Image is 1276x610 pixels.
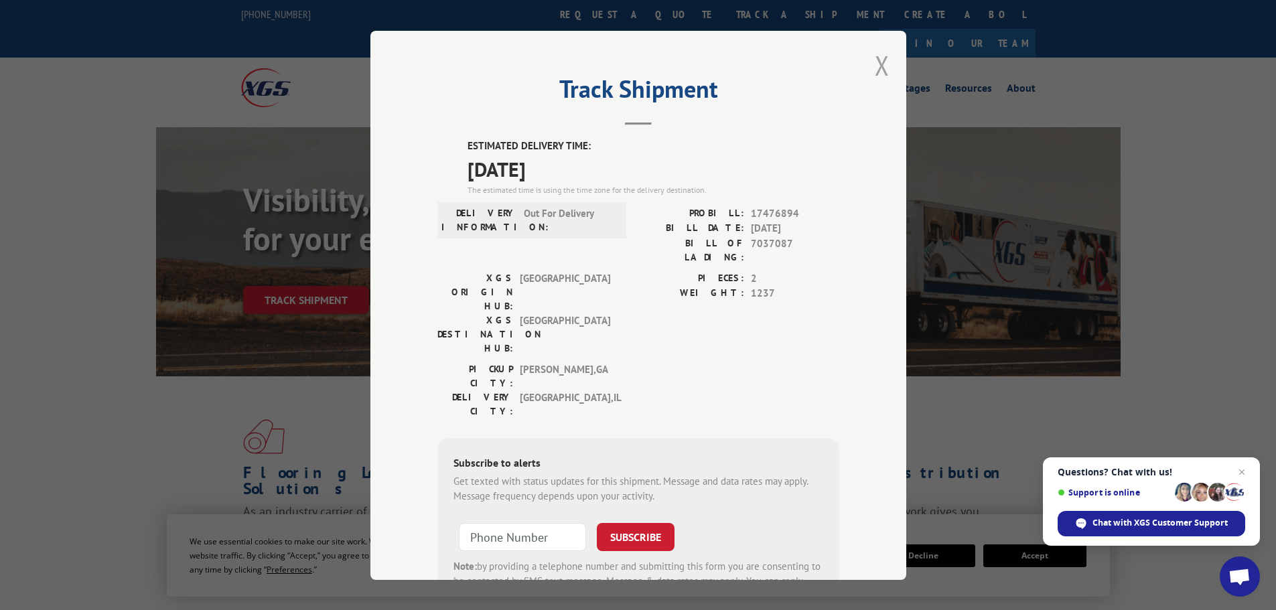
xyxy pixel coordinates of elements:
label: PROBILL: [638,206,744,221]
div: Get texted with status updates for this shipment. Message and data rates may apply. Message frequ... [453,473,823,504]
span: Support is online [1058,487,1170,498]
div: Open chat [1220,556,1260,597]
button: SUBSCRIBE [597,522,675,550]
div: by providing a telephone number and submitting this form you are consenting to be contacted by SM... [453,558,823,604]
button: Close modal [875,48,890,83]
input: Phone Number [459,522,586,550]
label: DELIVERY INFORMATION: [441,206,517,234]
label: XGS ORIGIN HUB: [437,271,513,313]
span: [GEOGRAPHIC_DATA] , IL [520,390,610,418]
span: Close chat [1234,464,1250,480]
span: Chat with XGS Customer Support [1092,517,1228,529]
label: XGS DESTINATION HUB: [437,313,513,355]
span: [GEOGRAPHIC_DATA] [520,271,610,313]
div: Chat with XGS Customer Support [1058,511,1245,536]
span: Questions? Chat with us! [1058,467,1245,477]
label: WEIGHT: [638,286,744,301]
span: 7037087 [751,236,839,264]
label: PIECES: [638,271,744,286]
label: BILL OF LADING: [638,236,744,264]
span: [DATE] [751,221,839,236]
label: DELIVERY CITY: [437,390,513,418]
label: PICKUP CITY: [437,362,513,390]
span: Out For Delivery [524,206,614,234]
span: 1237 [751,286,839,301]
div: The estimated time is using the time zone for the delivery destination. [468,183,839,196]
span: 2 [751,271,839,286]
span: [DATE] [468,153,839,183]
label: ESTIMATED DELIVERY TIME: [468,139,839,154]
h2: Track Shipment [437,80,839,105]
span: [GEOGRAPHIC_DATA] [520,313,610,355]
span: [PERSON_NAME] , GA [520,362,610,390]
strong: Note: [453,559,477,572]
span: 17476894 [751,206,839,221]
label: BILL DATE: [638,221,744,236]
div: Subscribe to alerts [453,454,823,473]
